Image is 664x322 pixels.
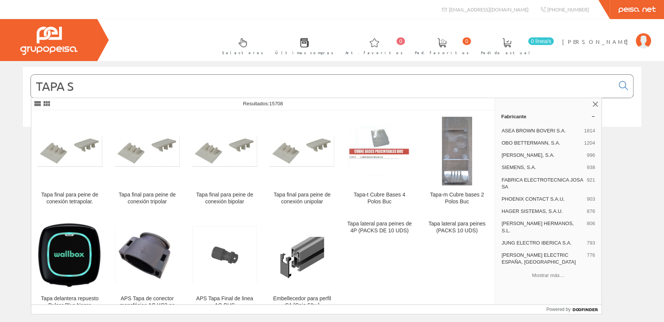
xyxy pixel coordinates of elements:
span: FABRICA ELECTROTECNICA JOSA SA [501,177,583,190]
img: Tapa final para peine de conexión unipolar [270,119,335,184]
div: © Grupo Peisa [23,136,641,143]
span: 996 [587,152,595,159]
span: 776 [587,252,595,266]
img: Grupo Peisa [20,27,77,55]
span: 0 [463,37,471,45]
img: Tapa final para peine de conexión bipolar [192,119,257,184]
span: [PHONE_NUMBER] [547,6,589,13]
span: 903 [587,196,595,203]
a: Fabricante [495,110,601,122]
span: [EMAIL_ADDRESS][DOMAIN_NAME] [449,6,529,13]
span: 938 [587,164,595,171]
span: [PERSON_NAME] [562,38,632,45]
img: Tapa delantera repuesto Pulsar Plus Negro [37,221,102,288]
span: 806 [587,220,595,234]
img: Tapa-t Cubre Bases 4 Polos Buc [347,126,412,176]
span: Pedido actual [481,49,533,56]
span: [PERSON_NAME] ELECTRIC ESPAÑA, [GEOGRAPHIC_DATA] [501,252,583,266]
span: [PERSON_NAME] HERMANOS, S.L. [501,220,583,234]
a: Últimas compras [268,32,337,60]
div: APS Tapa de conector monofásico AC YC3 no utilizado [115,295,180,316]
a: Tapa final para peine de conexión bipolar Tapa final para peine de conexión bipolar [186,111,263,214]
div: Tapa final para peine de conexión tetrapolar. [37,192,102,205]
span: 793 [587,240,595,246]
span: 1204 [584,140,595,147]
a: [PERSON_NAME] [562,32,651,39]
span: ASEA BROWN BOVERI S.A. [501,127,581,134]
span: [PERSON_NAME], S.A. [501,152,583,159]
span: PHOENIX CONTACT S.A.U, [501,196,583,203]
div: Tapa final para peine de conexión unipolar [270,192,335,205]
span: 0 [396,37,405,45]
span: 0 línea/s [528,37,554,45]
button: Mostrar más… [498,269,598,282]
span: Art. favoritos [345,49,403,56]
span: 921 [587,177,595,190]
span: HAGER SISTEMAS, S.A.U. [501,208,583,215]
a: Tapa final para peine de conexión unipolar Tapa final para peine de conexión unipolar [264,111,341,214]
div: Embellecedor para perfil G1 [Caja 50u.] [270,295,335,309]
span: JUNG ELECTRO IBERICA S.A. [501,240,583,246]
div: Tapa final para peine de conexión bipolar [192,192,257,205]
span: 15708 [269,101,283,106]
a: Powered by [546,305,602,314]
input: Buscar... [31,75,614,98]
span: 876 [587,208,595,215]
img: Tapa-m Cubre bases 2 Polos Buc [442,117,472,185]
div: Tapa-m Cubre bases 2 Polos Buc [424,192,489,205]
a: Tapa final para peine de conexión tetrapolar. Tapa final para peine de conexión tetrapolar. [31,111,108,214]
img: Embellecedor para perfil G1 [Caja 50u.] [270,226,335,284]
div: Tapa delantera repuesto Pulsar Plus Negro [37,295,102,309]
span: Resultados: [243,101,283,106]
a: Selectores [214,32,267,60]
span: Selectores [222,49,263,56]
span: SIEMENS, S.A. [501,164,583,171]
img: Tapa final para peine de conexión tripolar [115,119,180,184]
img: APS Tapa Final de linea AC-BUS (YC500/YC600/QS1) [192,226,257,283]
img: APS Tapa de conector monofásico AC YC3 no utilizado [115,227,180,284]
span: Powered by [546,306,571,313]
span: OBO BETTERMANN, S.A. [501,140,581,147]
div: Tapa lateral para peines (PACKS 10 UDS) [424,221,489,234]
div: APS Tapa Final de linea AC-BUS (YC500/YC600/QS1) [192,295,257,316]
img: Tapa final para peine de conexión tetrapolar. [37,119,102,184]
div: Tapa lateral para peines de 4P (PACKS DE 10 UDS) [347,221,412,234]
span: Ped. favoritos [415,49,469,56]
a: Tapa-t Cubre Bases 4 Polos Buc Tapa-t Cubre Bases 4 Polos Buc [341,111,418,214]
div: Tapa-t Cubre Bases 4 Polos Buc [347,192,412,205]
a: Tapa-m Cubre bases 2 Polos Buc Tapa-m Cubre bases 2 Polos Buc [418,111,495,214]
span: 1814 [584,127,595,134]
span: Últimas compras [275,49,334,56]
div: Tapa final para peine de conexión tripolar [115,192,180,205]
a: Tapa final para peine de conexión tripolar Tapa final para peine de conexión tripolar [109,111,186,214]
